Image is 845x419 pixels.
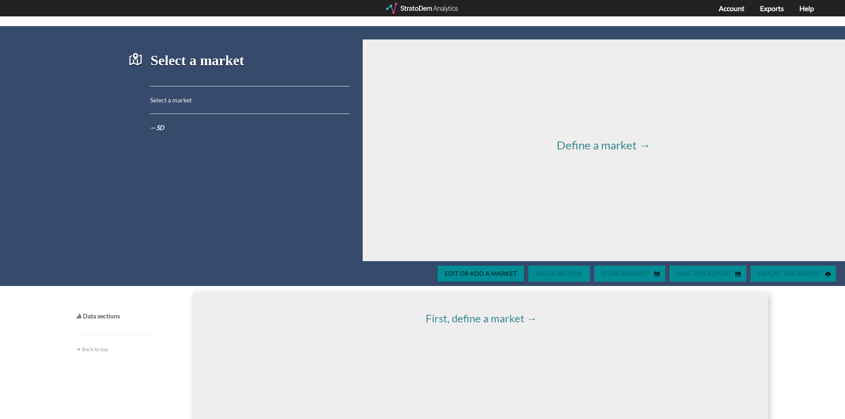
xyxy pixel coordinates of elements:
[719,4,744,12] a: Account
[528,266,590,282] button: Add a section
[150,96,349,105] p: Select a market
[594,270,654,277] span: Store as SDApp
[557,143,651,151] a: Define a market →
[528,270,590,277] span: Add a section
[670,270,735,277] span: Save this report
[150,53,349,77] h3: Select a market
[594,266,665,282] button: Store as SDApp
[751,266,836,282] button: Export this report
[150,124,164,131] em: — SD
[438,270,524,277] span: Edit or add a market
[760,4,784,12] a: Exports
[438,266,524,282] button: Edit or add a market
[77,313,154,319] h4: Data sections
[751,270,825,277] span: Export this report
[557,138,651,152] span: Define a market →
[670,266,746,282] button: Save this report
[799,4,814,12] a: Help
[77,346,108,352] a: Back to top
[426,312,537,325] a: First, define a market →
